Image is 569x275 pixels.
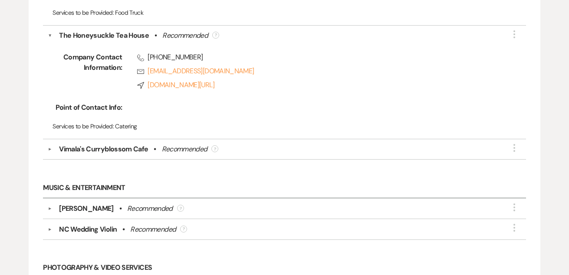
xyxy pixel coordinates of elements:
div: NC Wedding Violin [59,224,117,235]
a: [EMAIL_ADDRESS][DOMAIN_NAME] [137,66,498,76]
b: • [154,144,156,154]
div: Vimala's Curryblossom Cafe [59,144,148,154]
h6: Music & Entertainment [43,178,526,199]
div: Recommended [162,144,207,154]
button: ▼ [45,147,55,151]
div: ? [212,32,219,39]
a: [DOMAIN_NAME][URL] [137,80,498,90]
div: The Honeysuckle Tea House [59,30,149,41]
div: Recommended [127,203,173,214]
div: [PERSON_NAME] [59,203,114,214]
b: • [155,30,157,41]
div: Recommended [162,30,208,41]
b: • [122,224,125,235]
span: Services to be Provided: [53,122,114,130]
p: Catering [53,121,516,131]
div: ? [180,226,187,232]
div: ? [211,145,218,152]
div: Recommended [130,224,176,235]
p: Food Truck [53,8,516,17]
span: Services to be Provided: [53,9,114,16]
div: ? [177,205,184,212]
span: Point of Contact Info: [53,102,122,113]
button: ▼ [45,206,55,211]
button: ▼ [48,30,52,41]
button: ▼ [45,227,55,232]
b: • [119,203,122,214]
span: [PHONE_NUMBER] [137,52,498,62]
span: Company Contact Information: [53,52,122,94]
